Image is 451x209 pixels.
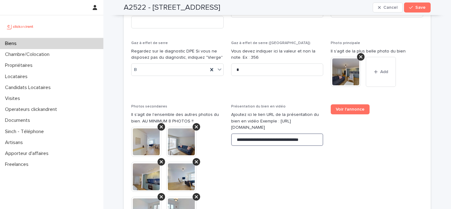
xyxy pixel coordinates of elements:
[404,2,431,12] button: Save
[3,129,49,135] p: Sinch - Téléphone
[383,5,397,10] span: Cancel
[3,117,35,123] p: Documents
[5,20,35,33] img: UCB0brd3T0yccxBKYDjQ
[3,96,25,102] p: Visites
[3,62,38,68] p: Propriétaires
[231,48,324,61] p: Vous devez indiquer ici la valeur et non la note. Ex : 356
[3,162,34,167] p: Freelances
[231,41,310,45] span: Gaz à effet de serre ([GEOGRAPHIC_DATA])
[3,151,54,157] p: Apporteur d'affaires
[373,2,403,12] button: Cancel
[131,48,224,61] p: Regardez sur le diagnostic DPE Si vous ne disposez pas du diagnostic, indiquez "Vierge"
[336,107,365,112] span: Voir l'annonce
[124,3,220,12] h2: A2522 - [STREET_ADDRESS]
[3,140,28,146] p: Artisans
[131,105,167,108] span: Photos secondaires
[3,41,22,47] p: Biens
[331,41,360,45] span: Photo principale
[3,85,56,91] p: Candidats Locataires
[331,104,370,114] a: Voir l'annonce
[3,52,54,57] p: Chambre/Colocation
[3,107,62,112] p: Operateurs clickandrent
[131,112,224,125] p: Il s'agit de l'ensemble des autres photos du bien. AU MINIMUM 8 PHOTOS !!
[331,48,423,55] p: Il s'agit de la plus belle photo du bien
[3,74,33,80] p: Locataires
[134,67,137,73] span: B
[366,57,396,87] button: Add
[231,112,324,131] p: Ajoutez ici le lien URL de la présentation du bien en vidéo Exemple : [URL][DOMAIN_NAME]
[415,5,426,10] span: Save
[131,41,168,45] span: Gaz à effet de serre
[231,105,286,108] span: Présentation du bien en vidéo
[380,70,388,74] span: Add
